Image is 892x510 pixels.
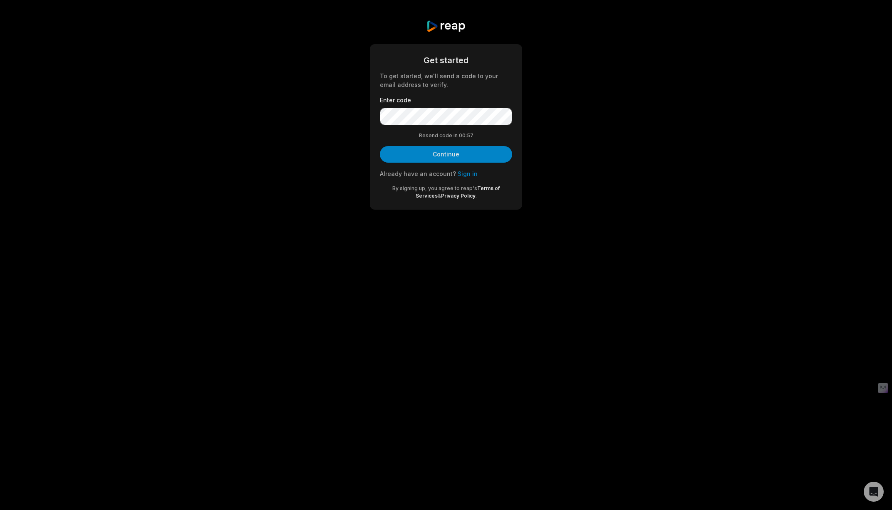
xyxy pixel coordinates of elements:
label: Enter code [380,96,512,104]
div: Resend code in 00: [380,132,512,139]
div: Get started [380,54,512,67]
img: reap [426,20,466,32]
a: Sign in [458,170,478,177]
span: By signing up, you agree to reap's [392,185,477,191]
span: . [476,193,477,199]
a: Privacy Policy [441,193,476,199]
span: & [438,193,441,199]
button: Continue [380,146,512,163]
div: Open Intercom Messenger [864,482,884,502]
span: 57 [467,132,473,139]
div: To get started, we'll send a code to your email address to verify. [380,72,512,89]
a: Terms of Services [416,185,500,199]
span: Already have an account? [380,170,456,177]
